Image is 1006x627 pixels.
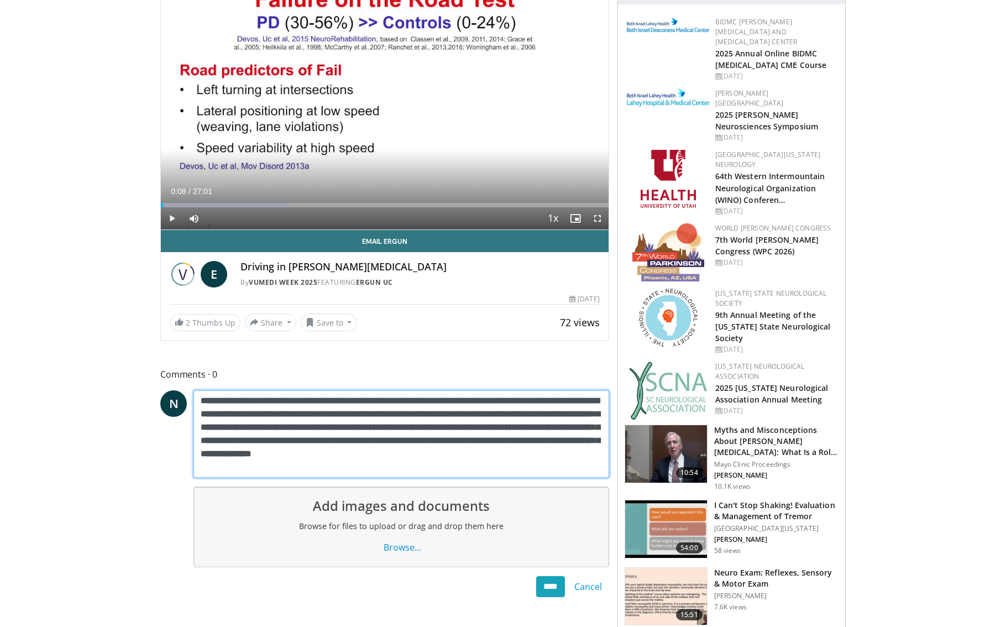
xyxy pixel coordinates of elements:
button: Play [161,207,183,229]
span: Comments 0 [160,367,609,382]
button: Save to [301,313,357,331]
a: Browse... [374,537,428,558]
h3: Neuro Exam: Reflexes, Sensory & Motor Exam [714,567,839,589]
p: 58 views [714,546,741,555]
a: 7th World [PERSON_NAME] Congress (WPC 2026) [715,234,819,257]
div: Progress Bar [161,203,609,207]
span: 2 [186,317,190,328]
p: Mayo Clinic Proceedings [714,460,839,469]
h4: Driving in [PERSON_NAME][MEDICAL_DATA] [240,261,600,273]
div: [DATE] [715,344,836,354]
a: E [201,261,227,288]
div: [DATE] [715,71,836,81]
img: e7977282-282c-4444-820d-7cc2733560fd.jpg.150x105_q85_autocrop_double_scale_upscale_version-0.2.jpg [627,88,710,107]
p: 10.1K views [714,482,751,491]
a: 2025 Annual Online BIDMC [MEDICAL_DATA] CME Course [715,48,827,70]
a: Ergun Uc [356,278,393,287]
img: 71a8b48c-8850-4916-bbdd-e2f3ccf11ef9.png.150x105_q85_autocrop_double_scale_upscale_version-0.2.png [639,289,698,347]
p: [PERSON_NAME] [714,471,839,480]
span: / [188,187,191,196]
a: BIDMC [PERSON_NAME][MEDICAL_DATA] and [MEDICAL_DATA] Center [715,17,798,46]
a: Cancel [567,576,609,597]
button: Mute [183,207,205,229]
a: 2025 [PERSON_NAME] Neurosciences Symposium [715,109,818,132]
img: 16fe1da8-a9a0-4f15-bd45-1dd1acf19c34.png.150x105_q85_autocrop_double_scale_upscale_version-0.2.png [632,223,704,281]
a: 54:00 I Can't Stop Shaking! Evaluation & Management of Tremor [GEOGRAPHIC_DATA][US_STATE] [PERSON... [625,500,839,558]
div: [DATE] [715,258,836,268]
div: [DATE] [715,133,836,143]
button: Playback Rate [542,207,564,229]
div: [DATE] [715,206,836,216]
p: [GEOGRAPHIC_DATA][US_STATE] [714,524,839,533]
img: dd4ea4d2-548e-40e2-8487-b77733a70694.150x105_q85_crop-smart_upscale.jpg [625,425,707,483]
h2: Browse for files to upload or drag and drop them here [203,520,600,532]
div: [DATE] [569,294,599,304]
a: N [160,390,187,417]
img: f6362829-b0a3-407d-a044-59546adfd345.png.150x105_q85_autocrop_double_scale_upscale_version-0.2.png [641,150,696,208]
span: 72 views [560,316,600,329]
a: Vumedi Week 2025 [249,278,317,287]
p: 7.6K views [714,603,747,612]
span: 10:54 [676,467,703,478]
span: 0:08 [171,187,186,196]
a: 10:54 Myths and Misconceptions About [PERSON_NAME][MEDICAL_DATA]: What Is a Role of … Mayo Clinic... [625,425,839,491]
div: By FEATURING [240,278,600,288]
a: [US_STATE] State Neurological Society [715,289,827,308]
a: [US_STATE] Neurological Association [715,362,805,381]
span: 54:00 [676,542,703,553]
a: [GEOGRAPHIC_DATA][US_STATE] Neurology [715,150,821,169]
a: 9th Annual Meeting of the [US_STATE] State Neurological Society [715,310,831,343]
a: 2 Thumbs Up [170,314,240,331]
p: [PERSON_NAME] [714,535,839,544]
button: Share [245,313,296,331]
h3: Myths and Misconceptions About [PERSON_NAME][MEDICAL_DATA]: What Is a Role of … [714,425,839,458]
button: Enable picture-in-picture mode [564,207,586,229]
img: Vumedi Week 2025 [170,261,196,288]
h1: Add images and documents [203,496,600,516]
img: 0784c0d1-7649-4b72-b441-dbb7d00289db.150x105_q85_crop-smart_upscale.jpg [625,500,707,558]
a: [PERSON_NAME][GEOGRAPHIC_DATA] [715,88,784,108]
div: [DATE] [715,406,836,416]
img: b123db18-9392-45ae-ad1d-42c3758a27aa.jpg.150x105_q85_autocrop_double_scale_upscale_version-0.2.jpg [629,362,708,420]
a: 64th Western Intermountain Neurological Organization (WINO) Conferen… [715,171,825,205]
button: Fullscreen [586,207,609,229]
a: World [PERSON_NAME] Congress [715,223,831,233]
img: c96b19ec-a48b-46a9-9095-935f19585444.png.150x105_q85_autocrop_double_scale_upscale_version-0.2.png [627,18,710,32]
h3: I Can't Stop Shaking! Evaluation & Management of Tremor [714,500,839,522]
span: 15:51 [676,609,703,620]
p: [PERSON_NAME] [714,592,839,600]
a: 2025 [US_STATE] Neurological Association Annual Meeting [715,383,829,405]
a: Email Ergun [161,230,609,252]
a: 15:51 Neuro Exam: Reflexes, Sensory & Motor Exam [PERSON_NAME] 7.6K views [625,567,839,626]
span: 27:01 [193,187,212,196]
img: 753da4cb-3b14-444c-bcba-8067373a650d.150x105_q85_crop-smart_upscale.jpg [625,568,707,625]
